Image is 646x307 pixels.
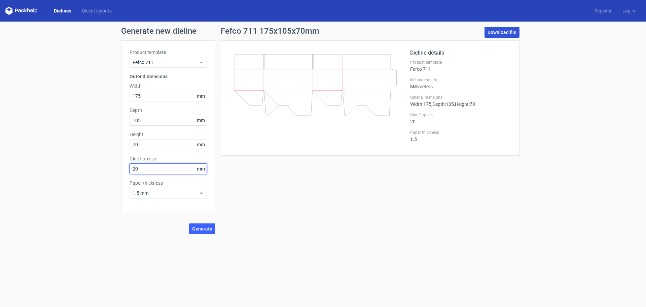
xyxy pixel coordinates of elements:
span: Width : 175 [410,101,431,107]
a: Download file [485,27,519,38]
span: mm [195,164,207,174]
span: Generate [192,226,212,231]
h3: Outer dimensions [130,73,207,80]
span: Fefco 711 [133,59,199,66]
a: Log in [617,7,641,14]
label: Glue flap size [410,112,511,118]
label: Paper thickness [130,180,207,186]
label: Width [130,83,207,89]
label: Measurements [410,77,511,83]
h2: Dieline details [410,49,511,57]
span: mm [195,140,207,150]
label: Paper thickness [410,130,511,135]
label: Glue flap size [130,155,207,162]
label: Outer Dimensions [410,95,511,100]
h1: Fefco 711 175x105x70mm [221,27,319,35]
label: Depth [130,107,207,114]
div: Fefco 711 [410,60,511,72]
span: 1.5 mm [133,190,199,196]
button: Generate [189,223,215,234]
span: , Height : 70 [454,101,475,107]
div: Millimeters [410,77,511,89]
label: Product template [130,49,207,56]
span: mm [195,91,207,101]
div: 20 [410,112,511,124]
span: mm [195,115,207,125]
h1: Generate new dieline [121,27,525,35]
a: Diecut layouts [77,7,117,14]
label: Product template [410,60,511,65]
span: , Depth : 105 [431,101,454,107]
a: Dielines [48,7,77,14]
label: Height [130,131,207,138]
a: Register [589,7,617,14]
div: 1.5 [410,130,511,142]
